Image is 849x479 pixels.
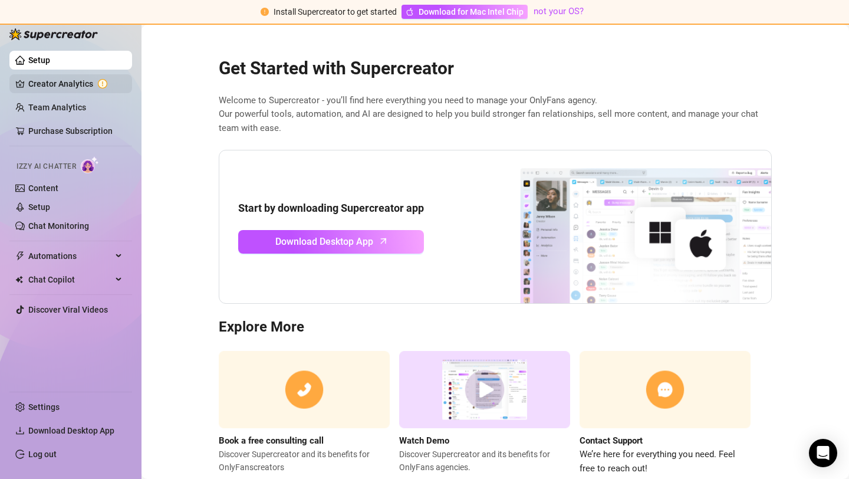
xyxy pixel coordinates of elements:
[476,150,771,304] img: download app
[28,426,114,435] span: Download Desktop App
[15,426,25,435] span: download
[377,234,390,248] span: arrow-up
[28,55,50,65] a: Setup
[28,270,112,289] span: Chat Copilot
[534,6,584,17] a: not your OS?
[28,74,123,93] a: Creator Analytics exclamation-circle
[219,351,390,475] a: Book a free consulting callDiscover Supercreator and its benefits for OnlyFanscreators
[9,28,98,40] img: logo-BBDzfeDw.svg
[81,156,99,173] img: AI Chatter
[406,8,414,16] span: apple
[275,234,373,249] span: Download Desktop App
[219,448,390,474] span: Discover Supercreator and its benefits for OnlyFans creators
[580,435,643,446] strong: Contact Support
[219,57,772,80] h2: Get Started with Supercreator
[28,183,58,193] a: Content
[219,435,324,446] strong: Book a free consulting call
[28,450,57,459] a: Log out
[419,5,524,18] span: Download for Mac Intel Chip
[28,202,50,212] a: Setup
[580,448,751,475] span: We’re here for everything you need. Feel free to reach out!
[28,221,89,231] a: Chat Monitoring
[15,251,25,261] span: thunderbolt
[399,435,449,446] strong: Watch Demo
[28,402,60,412] a: Settings
[219,94,772,136] span: Welcome to Supercreator - you’ll find here everything you need to manage your OnlyFans agency. Ou...
[219,351,390,428] img: consulting call
[274,7,397,17] span: Install Supercreator to get started
[238,202,424,214] strong: Start by downloading Supercreator app
[809,439,837,467] div: Open Intercom Messenger
[399,351,570,428] img: supercreator demo
[28,247,112,265] span: Automations
[28,126,113,136] a: Purchase Subscription
[28,305,108,314] a: Discover Viral Videos
[238,230,424,254] a: Download Desktop Apparrow-up
[402,5,528,19] a: Download for Mac Intel Chip
[399,448,570,474] span: Discover Supercreator and its benefits for OnlyFans agencies.
[28,103,86,112] a: Team Analytics
[580,351,751,428] img: contact support
[399,351,570,475] a: Watch DemoDiscover Supercreator and its benefits for OnlyFans agencies.
[17,161,76,172] span: Izzy AI Chatter
[261,8,269,16] span: exclamation-circle
[15,275,23,284] img: Chat Copilot
[219,318,772,337] h3: Explore More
